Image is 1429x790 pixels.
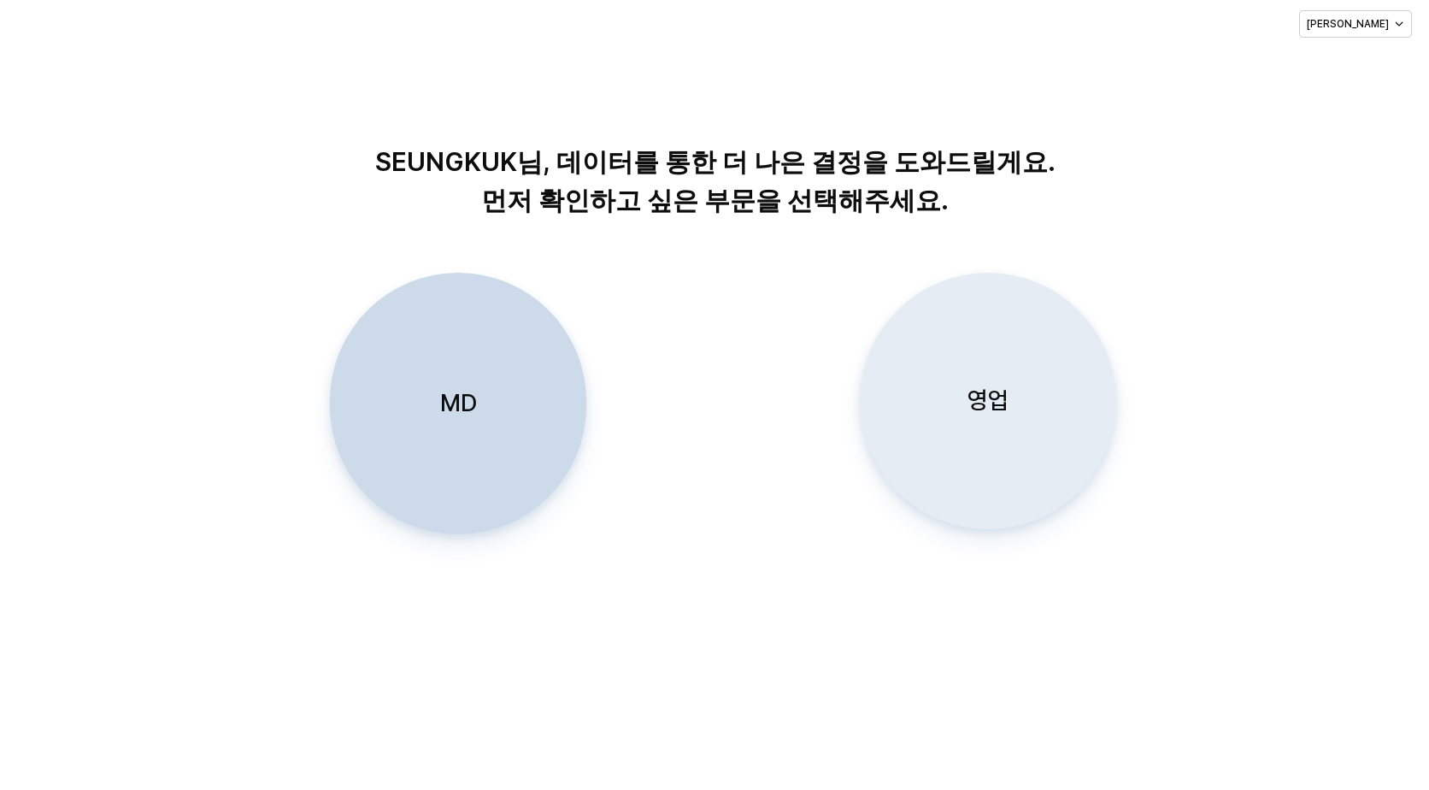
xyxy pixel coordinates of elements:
[967,385,1009,416] p: 영업
[1307,17,1389,31] p: [PERSON_NAME]
[279,143,1151,220] p: SEUNGKUK님, 데이터를 통한 더 나은 결정을 도와드릴게요. 먼저 확인하고 싶은 부문을 선택해주세요.
[1299,10,1412,38] button: [PERSON_NAME]
[440,387,477,419] p: MD
[330,273,586,534] button: MD
[860,273,1116,529] button: 영업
